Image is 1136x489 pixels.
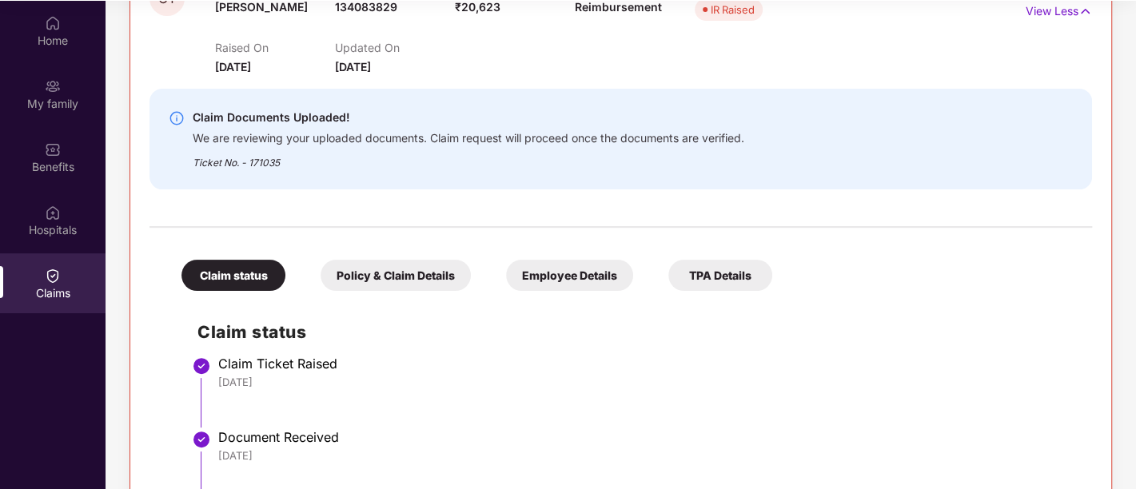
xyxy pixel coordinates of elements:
[193,108,744,127] div: Claim Documents Uploaded!
[711,2,755,18] div: IR Raised
[193,127,744,145] div: We are reviewing your uploaded documents. Claim request will proceed once the documents are verif...
[45,205,61,221] img: svg+xml;base64,PHN2ZyBpZD0iSG9zcGl0YWxzIiB4bWxucz0iaHR0cDovL3d3dy53My5vcmcvMjAwMC9zdmciIHdpZHRoPS...
[45,78,61,94] img: svg+xml;base64,PHN2ZyB3aWR0aD0iMjAiIGhlaWdodD0iMjAiIHZpZXdCb3g9IjAgMCAyMCAyMCIgZmlsbD0ibm9uZSIgeG...
[169,110,185,126] img: svg+xml;base64,PHN2ZyBpZD0iSW5mby0yMHgyMCIgeG1sbnM9Imh0dHA6Ly93d3cudzMub3JnLzIwMDAvc3ZnIiB3aWR0aD...
[218,356,1076,372] div: Claim Ticket Raised
[218,375,1076,389] div: [DATE]
[193,145,744,170] div: Ticket No. - 171035
[45,268,61,284] img: svg+xml;base64,PHN2ZyBpZD0iQ2xhaW0iIHhtbG5zPSJodHRwOi8vd3d3LnczLm9yZy8yMDAwL3N2ZyIgd2lkdGg9IjIwIi...
[506,260,633,291] div: Employee Details
[45,15,61,31] img: svg+xml;base64,PHN2ZyBpZD0iSG9tZSIgeG1sbnM9Imh0dHA6Ly93d3cudzMub3JnLzIwMDAvc3ZnIiB3aWR0aD0iMjAiIG...
[335,60,371,74] span: [DATE]
[218,429,1076,445] div: Document Received
[197,319,1076,345] h2: Claim status
[192,356,211,376] img: svg+xml;base64,PHN2ZyBpZD0iU3RlcC1Eb25lLTMyeDMyIiB4bWxucz0iaHR0cDovL3d3dy53My5vcmcvMjAwMC9zdmciIH...
[335,41,455,54] p: Updated On
[215,41,335,54] p: Raised On
[215,60,251,74] span: [DATE]
[321,260,471,291] div: Policy & Claim Details
[192,430,211,449] img: svg+xml;base64,PHN2ZyBpZD0iU3RlcC1Eb25lLTMyeDMyIiB4bWxucz0iaHR0cDovL3d3dy53My5vcmcvMjAwMC9zdmciIH...
[181,260,285,291] div: Claim status
[218,448,1076,463] div: [DATE]
[668,260,772,291] div: TPA Details
[45,141,61,157] img: svg+xml;base64,PHN2ZyBpZD0iQmVuZWZpdHMiIHhtbG5zPSJodHRwOi8vd3d3LnczLm9yZy8yMDAwL3N2ZyIgd2lkdGg9Ij...
[1078,2,1092,20] img: svg+xml;base64,PHN2ZyB4bWxucz0iaHR0cDovL3d3dy53My5vcmcvMjAwMC9zdmciIHdpZHRoPSIxNyIgaGVpZ2h0PSIxNy...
